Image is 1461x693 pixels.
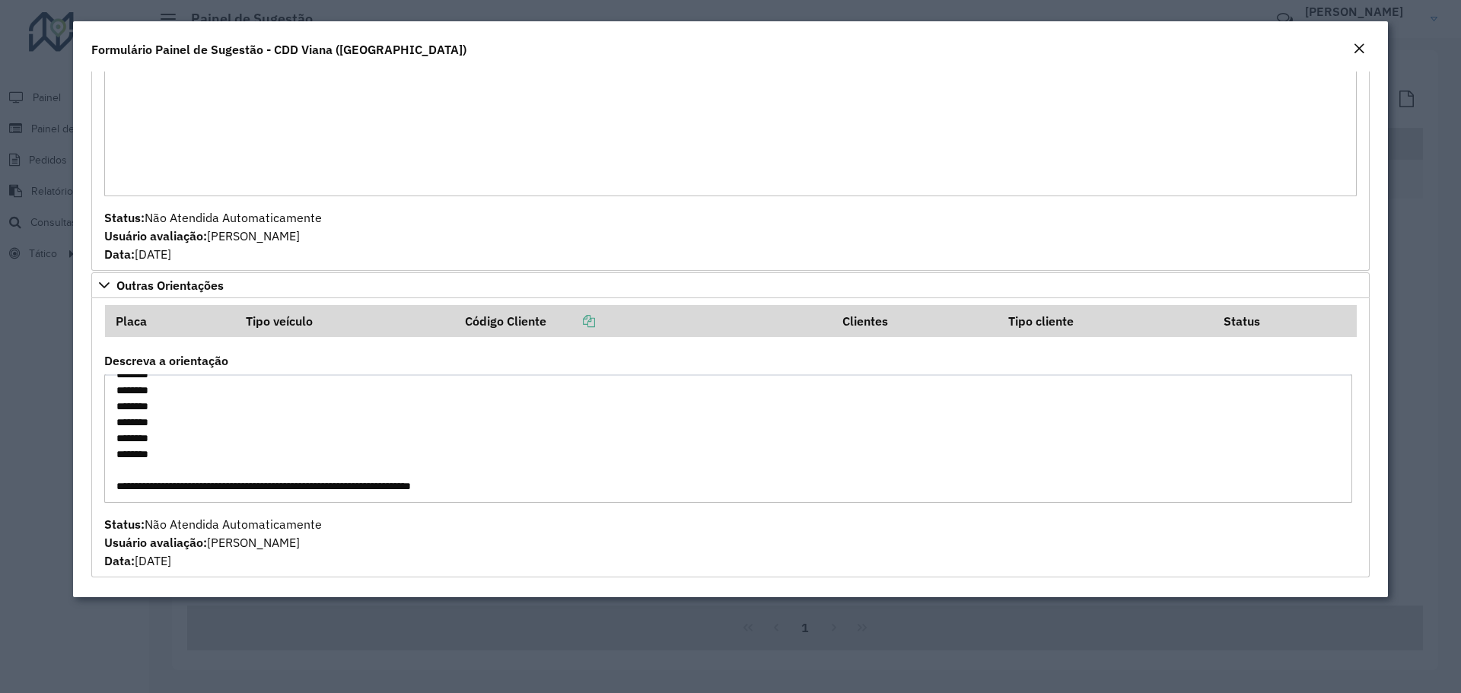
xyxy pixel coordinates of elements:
strong: Status: [104,210,145,225]
strong: Data: [104,553,135,568]
th: Tipo cliente [998,305,1213,337]
label: Descreva a orientação [104,351,228,370]
th: Tipo veículo [236,305,455,337]
th: Clientes [832,305,998,337]
th: Status [1214,305,1357,337]
button: Close [1348,40,1370,59]
a: Copiar [546,313,595,329]
th: Placa [105,305,236,337]
strong: Usuário avaliação: [104,228,207,243]
strong: Usuário avaliação: [104,535,207,550]
strong: Status: [104,517,145,532]
em: Fechar [1353,43,1365,55]
span: Outras Orientações [116,279,224,291]
h4: Formulário Painel de Sugestão - CDD Viana ([GEOGRAPHIC_DATA]) [91,40,466,59]
span: Não Atendida Automaticamente [PERSON_NAME] [DATE] [104,517,322,568]
a: Outras Orientações [91,272,1370,298]
div: Outras Orientações [91,298,1370,578]
strong: Data: [104,246,135,262]
th: Código Cliente [455,305,832,337]
span: Não Atendida Automaticamente [PERSON_NAME] [DATE] [104,210,322,262]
